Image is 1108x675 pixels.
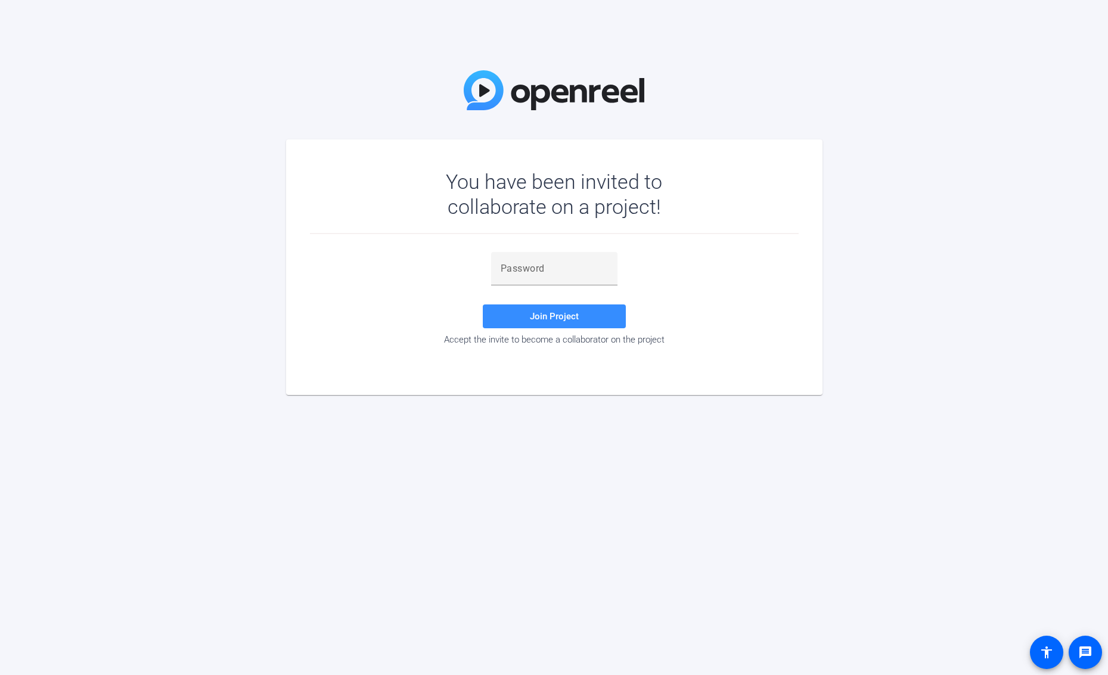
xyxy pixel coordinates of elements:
div: You have been invited to collaborate on a project! [411,169,697,219]
div: Accept the invite to become a collaborator on the project [310,334,799,345]
input: Password [501,262,608,276]
mat-icon: message [1078,645,1093,660]
span: Join Project [530,311,579,322]
img: OpenReel Logo [464,70,645,110]
button: Join Project [483,304,626,328]
mat-icon: accessibility [1039,645,1054,660]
